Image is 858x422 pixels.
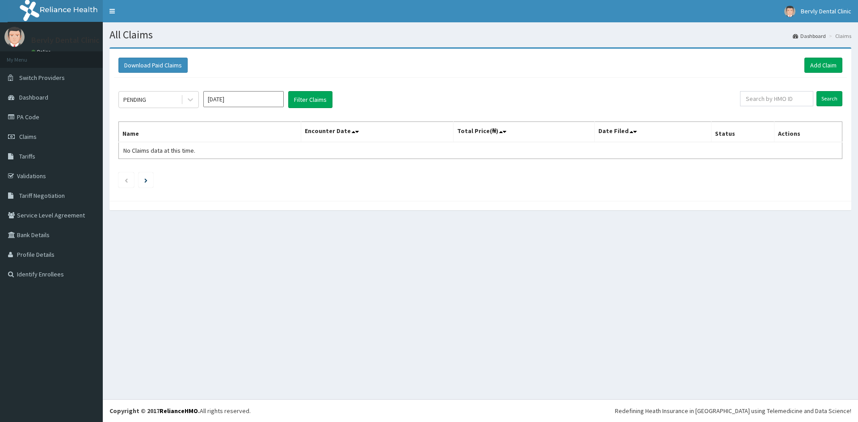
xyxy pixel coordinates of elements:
div: PENDING [123,95,146,104]
th: Actions [774,122,842,142]
p: Bervly Dental Clinic [31,36,100,44]
strong: Copyright © 2017 . [109,407,200,415]
div: Redefining Heath Insurance in [GEOGRAPHIC_DATA] using Telemedicine and Data Science! [615,406,851,415]
span: No Claims data at this time. [123,146,195,155]
th: Encounter Date [301,122,453,142]
th: Name [119,122,301,142]
a: Previous page [124,176,128,184]
a: RelianceHMO [160,407,198,415]
a: Dashboard [793,32,826,40]
button: Download Paid Claims [118,58,188,73]
h1: All Claims [109,29,851,41]
img: User Image [784,6,795,17]
input: Search by HMO ID [740,91,813,106]
span: Bervly Dental Clinic [801,7,851,15]
img: User Image [4,27,25,47]
a: Online [31,49,53,55]
input: Search [816,91,842,106]
span: Tariff Negotiation [19,192,65,200]
input: Select Month and Year [203,91,284,107]
a: Add Claim [804,58,842,73]
footer: All rights reserved. [103,399,858,422]
span: Switch Providers [19,74,65,82]
li: Claims [827,32,851,40]
span: Dashboard [19,93,48,101]
a: Next page [144,176,147,184]
th: Total Price(₦) [453,122,594,142]
button: Filter Claims [288,91,332,108]
th: Date Filed [594,122,711,142]
span: Tariffs [19,152,35,160]
th: Status [711,122,774,142]
span: Claims [19,133,37,141]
